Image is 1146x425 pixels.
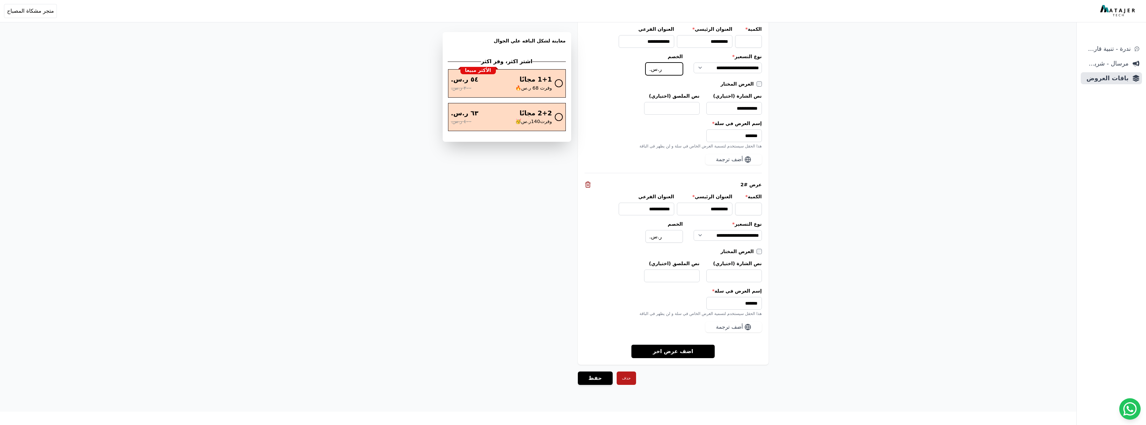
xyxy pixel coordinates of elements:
span: ٤٠٠ ر.س. [451,118,471,125]
span: ر.س. [649,233,662,241]
button: أضف ترجمة [705,154,762,165]
label: إسم العرض في سلة [585,288,762,294]
h2: اشتر اكثر، وفر اكثر [481,58,532,66]
span: وفرت140ر.س🥳 [515,118,552,125]
label: العنوان الرئيسي [677,193,732,200]
label: العنوان الرئيسي [677,26,732,32]
label: نص الشارة (اختياري) [706,93,762,99]
label: العرض المختار [721,81,757,87]
label: العرض المختار [721,248,757,255]
button: حفظ [578,371,613,385]
div: عرض #2 [585,181,762,188]
label: العنوان الفرعي [619,193,674,200]
h3: معاينة لشكل الباقه علي الجوال [448,37,566,52]
span: ٥٤ ر.س. [451,75,478,85]
span: ٦٣ ر.س. [451,109,478,118]
label: نوع التسعير [694,53,762,60]
div: الأكثر مبيعا [460,67,496,74]
span: باقات العروض [1083,74,1129,83]
span: أضف ترجمة [716,323,743,331]
span: ندرة - تنبية قارب علي النفاذ [1083,44,1131,54]
div: هذا الحقل سيستخدم لتسمية العرض الخاص في سلة و لن يظهر في الباقة [585,143,762,149]
button: حذف [617,371,636,385]
label: نص الشارة (اختياري) [706,260,762,267]
label: الكمية [735,193,762,200]
span: وفرت 68 ر.س🔥 [515,85,552,92]
label: العنوان الفرعي [619,26,674,32]
span: متجر مشكاة المصباح [7,7,54,15]
span: أضف ترجمة [716,155,743,164]
label: إسم العرض في سلة [585,120,762,127]
button: أضف ترجمة [705,322,762,332]
label: نص الملصق (اختياري) [644,260,700,267]
span: ٢٠٠ ر.س. [451,85,471,92]
a: اضف عرض اخر [631,344,715,358]
span: 1+1 مجانًا [520,75,552,85]
label: الكمية [735,26,762,32]
img: MatajerTech Logo [1100,5,1137,17]
label: نص الملصق (اختياري) [644,93,700,99]
label: الخصم [645,53,683,60]
span: مرسال - شريط دعاية [1083,59,1129,68]
button: متجر مشكاة المصباح [4,4,57,18]
label: نوع التسعير [694,221,762,227]
div: هذا الحقل سيستخدم لتسمية العرض الخاص في سلة و لن يظهر في الباقة [585,311,762,316]
label: الخصم [645,221,683,227]
span: 2+2 مجانًا [520,109,552,118]
span: ر.س. [649,65,662,73]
